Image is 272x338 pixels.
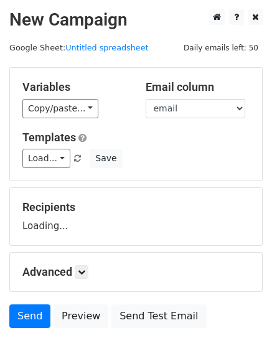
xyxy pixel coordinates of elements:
[22,149,70,168] a: Load...
[111,304,206,328] a: Send Test Email
[22,99,98,118] a: Copy/paste...
[9,43,149,52] small: Google Sheet:
[22,200,250,233] div: Loading...
[65,43,148,52] a: Untitled spreadsheet
[22,131,76,144] a: Templates
[179,43,263,52] a: Daily emails left: 50
[90,149,122,168] button: Save
[22,80,127,94] h5: Variables
[9,304,50,328] a: Send
[54,304,108,328] a: Preview
[22,265,250,279] h5: Advanced
[22,200,250,214] h5: Recipients
[146,80,250,94] h5: Email column
[9,9,263,31] h2: New Campaign
[179,41,263,55] span: Daily emails left: 50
